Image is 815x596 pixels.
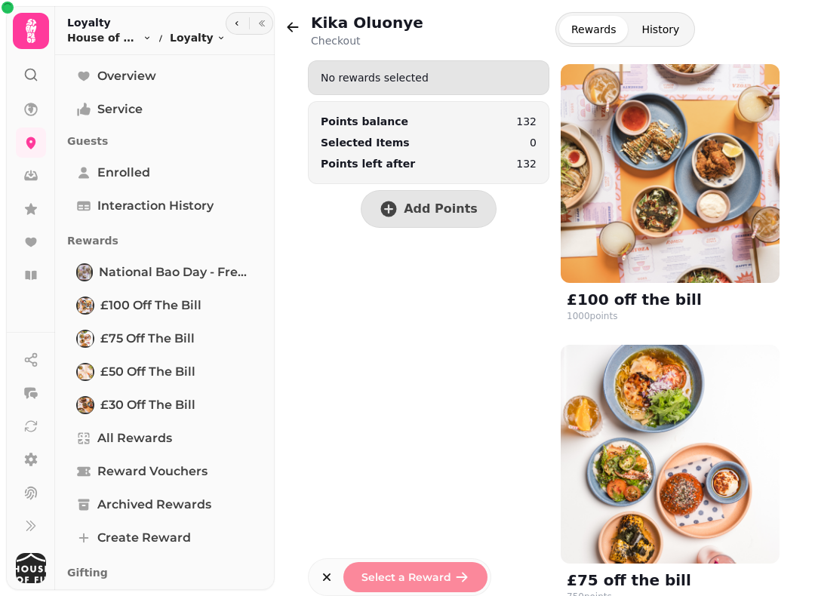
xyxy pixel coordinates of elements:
span: Overview [97,67,156,85]
img: £100 off the bill [561,64,780,283]
a: £30 off the bill £30 off the bill [67,390,263,420]
h2: Loyalty [67,15,226,30]
img: User avatar [16,553,46,583]
a: All Rewards [67,423,263,453]
img: £30 off the bill [78,398,93,413]
span: £30 off the bill [100,396,195,414]
p: Guests [67,127,263,155]
img: £50 off the bill [78,364,93,379]
p: Selected Items [321,135,410,150]
span: £50 off the bill [100,363,195,381]
span: House of Fu Manchester [67,30,140,45]
span: Select a Reward [361,572,451,582]
a: Interaction History [67,191,263,221]
span: Create reward [97,529,191,547]
p: Gifting [67,559,263,586]
span: All Rewards [97,429,172,447]
p: Checkout [311,33,423,48]
button: Rewards [559,16,628,43]
img: £75 off the bill [78,331,93,346]
span: £75 off the bill [100,330,195,348]
img: £75 off the bill [561,345,780,564]
a: Service [67,94,263,124]
button: Loyalty [170,30,226,45]
a: Enrolled [67,158,263,188]
p: Rewards [67,227,263,254]
a: £50 off the bill£50 off the bill [67,357,263,387]
img: £100 off the bill [78,298,93,313]
button: History [629,16,691,43]
a: £75 off the bill£75 off the bill [67,324,263,354]
img: National Bao Day - Free Bao [78,265,91,280]
span: National Bao Day - Free Bao [99,263,254,281]
p: £100 off the bill [567,289,702,310]
div: No rewards selected [309,64,549,91]
span: £100 off the bill [100,296,201,315]
button: Select a Reward [343,562,487,592]
span: Archived Rewards [97,496,211,514]
span: Service [97,100,143,118]
p: 132 [516,156,537,171]
span: Interaction History [97,197,214,215]
p: Points left after [321,156,415,171]
a: Create reward [67,523,263,553]
div: 1000 points [567,310,617,322]
p: £75 off the bill [567,570,691,591]
span: Add Points [404,203,478,215]
a: National Bao Day - Free BaoNational Bao Day - Free Bao [67,257,263,287]
h2: Kika Oluonye [311,12,423,33]
a: Overview [67,61,263,91]
span: Enrolled [97,164,150,182]
span: Reward Vouchers [97,462,208,481]
a: Archived Rewards [67,490,263,520]
button: User avatar [13,553,49,583]
a: Reward Vouchers [67,456,263,487]
p: 132 [516,114,537,129]
button: House of Fu Manchester [67,30,152,45]
button: Add Points [361,190,497,228]
div: Points balance [321,114,408,129]
p: 0 [530,135,537,150]
a: £100 off the bill£100 off the bill [67,290,263,321]
nav: breadcrumb [67,30,226,45]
